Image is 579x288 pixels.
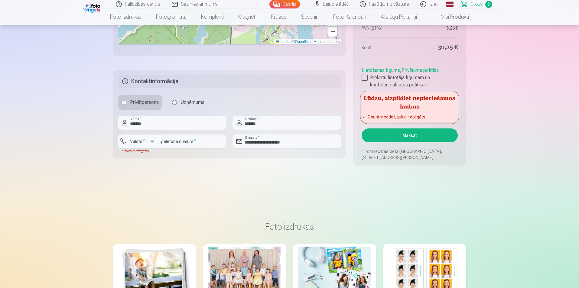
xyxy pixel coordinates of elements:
dd: 5,26 € [413,25,458,31]
div: , [362,64,457,89]
a: Privātuma politika [402,67,439,73]
a: Suvenīri [294,8,326,25]
input: Privātpersona [122,100,126,105]
a: Komplekti [194,8,231,25]
label: Valsts [128,138,147,144]
h3: Foto izdrukas [118,221,461,232]
div: © contributors [274,39,341,44]
label: Privātpersona [118,95,162,110]
div: Lauks ir obligāts [118,148,157,153]
h5: Lūdzu, aizpildiet nepieciešamos laukus [362,92,457,112]
h5: Kontaktinformācija [118,75,341,88]
dd: 30,25 € [413,44,458,52]
a: Leaflet [276,40,290,44]
img: /fa1 [83,2,102,13]
label: Piekrītu lietotāja līgumam un konfidencialitātes politikai [362,74,457,89]
p: Tirdzniecības vieta [GEOGRAPHIC_DATA], [STREET_ADDRESS][PERSON_NAME] [362,148,457,160]
button: Valsts* [118,134,157,148]
span: Grozs [470,1,483,8]
a: Foto kalendāri [326,8,373,25]
dt: PVN (21%) [362,25,407,31]
a: Lietošanas līgums [362,67,400,73]
a: Visi produkti [424,8,476,25]
a: Zoom out [328,27,337,36]
a: OpenStreetMap [295,40,321,44]
li: Country code : Lauks ir obligāts [368,114,451,120]
dt: Kopā [362,44,407,52]
span: 8 [485,1,492,8]
span: | [291,40,292,44]
span: − [331,27,335,35]
a: Krūzes [264,8,294,25]
a: Foto izdrukas [103,8,149,25]
label: Uzņēmums [168,95,208,110]
button: Maksāt [362,128,457,142]
input: Uzņēmums [172,100,177,105]
a: Fotogrāmata [149,8,194,25]
a: Atslēgu piekariņi [373,8,424,25]
a: Magnēti [231,8,264,25]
